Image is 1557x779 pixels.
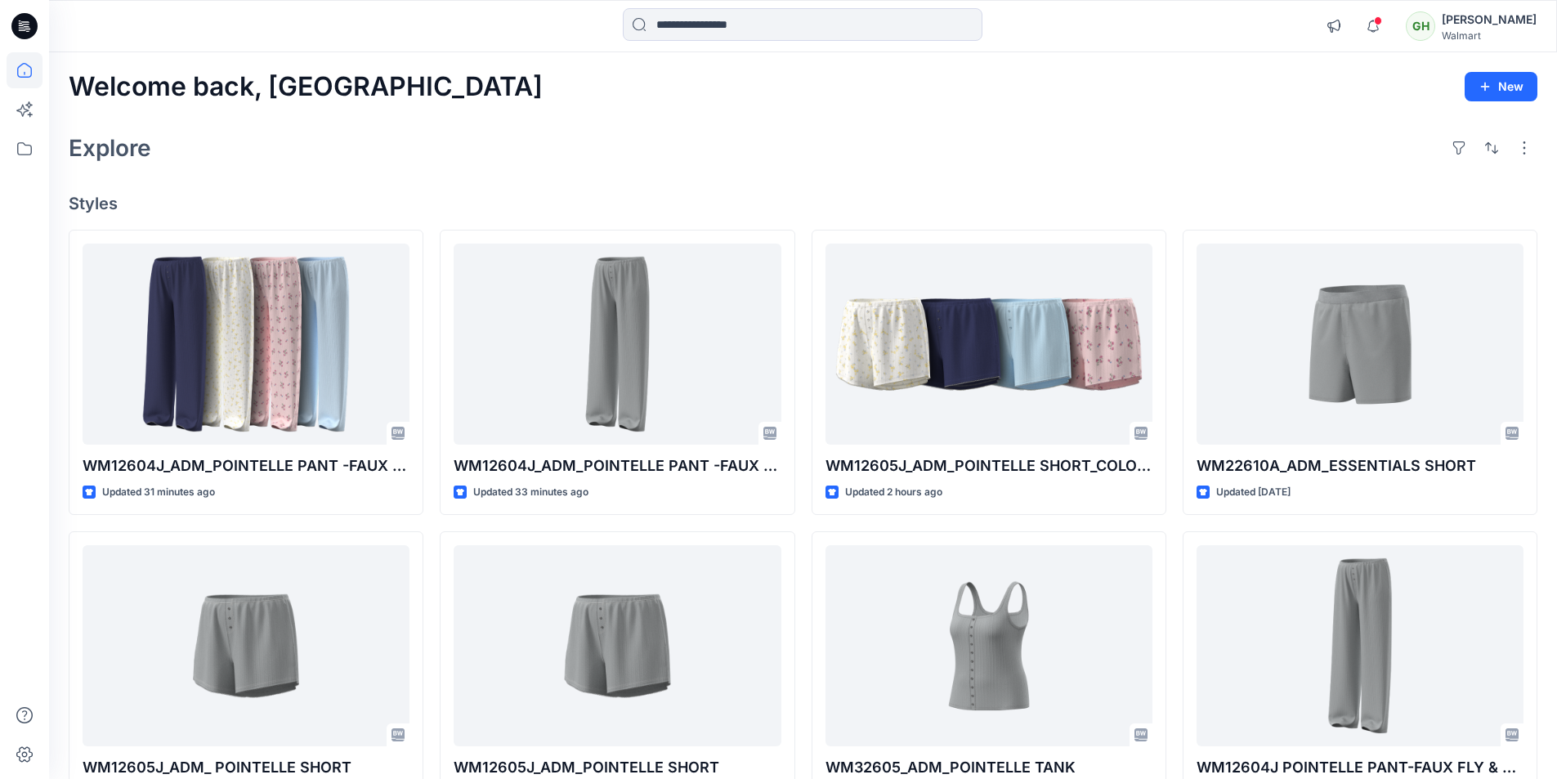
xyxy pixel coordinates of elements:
[69,135,151,161] h2: Explore
[83,756,409,779] p: WM12605J_ADM_ POINTELLE SHORT
[825,454,1152,477] p: WM12605J_ADM_POINTELLE SHORT_COLORWAY
[454,454,781,477] p: WM12604J_ADM_POINTELLE PANT -FAUX FLY & BUTTONS + PICOT
[473,484,588,501] p: Updated 33 minutes ago
[454,756,781,779] p: WM12605J_ADM_POINTELLE SHORT
[1406,11,1435,41] div: GH
[1197,545,1523,747] a: WM12604J POINTELLE PANT-FAUX FLY & BUTTONS + PICOT
[1197,454,1523,477] p: WM22610A_ADM_ESSENTIALS SHORT
[1442,10,1537,29] div: [PERSON_NAME]
[69,72,543,102] h2: Welcome back, [GEOGRAPHIC_DATA]
[69,194,1537,213] h4: Styles
[1465,72,1537,101] button: New
[825,756,1152,779] p: WM32605_ADM_POINTELLE TANK
[454,545,781,747] a: WM12605J_ADM_POINTELLE SHORT
[83,244,409,445] a: WM12604J_ADM_POINTELLE PANT -FAUX FLY & BUTTONS + PICOT_COLORWAY
[1197,244,1523,445] a: WM22610A_ADM_ESSENTIALS SHORT
[83,545,409,747] a: WM12605J_ADM_ POINTELLE SHORT
[454,244,781,445] a: WM12604J_ADM_POINTELLE PANT -FAUX FLY & BUTTONS + PICOT
[845,484,942,501] p: Updated 2 hours ago
[1197,756,1523,779] p: WM12604J POINTELLE PANT-FAUX FLY & BUTTONS + PICOT
[825,545,1152,747] a: WM32605_ADM_POINTELLE TANK
[1442,29,1537,42] div: Walmart
[825,244,1152,445] a: WM12605J_ADM_POINTELLE SHORT_COLORWAY
[1216,484,1291,501] p: Updated [DATE]
[83,454,409,477] p: WM12604J_ADM_POINTELLE PANT -FAUX FLY & BUTTONS + PICOT_COLORWAY
[102,484,215,501] p: Updated 31 minutes ago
